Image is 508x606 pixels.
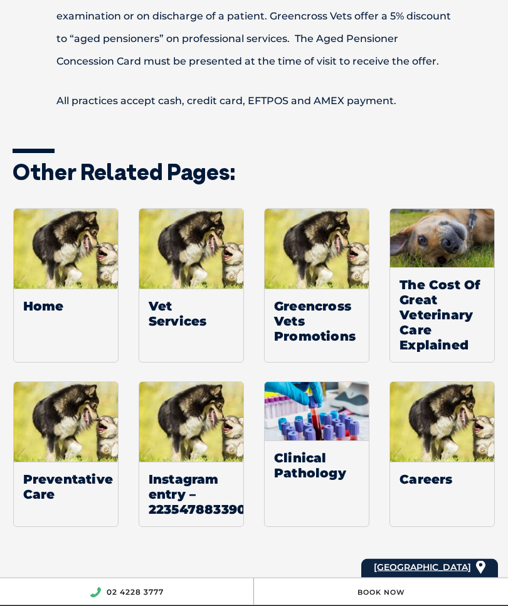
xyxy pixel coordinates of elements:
[264,382,369,528] a: Clinical Pathology
[90,587,101,598] img: location_phone.svg
[14,383,156,462] img: Default Thumbnail
[390,462,494,497] span: Careers
[139,462,243,527] span: Instagram entry – 2235478833900165877_321590398
[265,441,369,491] span: Clinical Pathology
[13,161,495,184] h3: Other related pages:
[374,559,471,576] a: [GEOGRAPHIC_DATA]
[139,289,243,339] span: Vet Services
[13,209,119,363] a: Default ThumbnailHome
[389,382,495,528] a: Default ThumbnailCareers
[139,383,281,462] img: Default Thumbnail
[265,383,369,441] img: Clinical-Pathology
[139,210,281,289] img: Default Thumbnail
[374,561,471,573] span: [GEOGRAPHIC_DATA]
[476,561,485,575] img: location_pin.svg
[14,210,156,289] img: Default Thumbnail
[14,462,118,512] span: Preventative Care
[357,588,405,597] a: Book Now
[265,210,406,289] img: Default Thumbnail
[13,90,495,113] p: All practices accept cash, credit card, EFTPOS and AMEX payment.
[14,289,118,324] span: Home
[13,382,119,528] a: Default ThumbnailPreventative Care
[265,289,369,354] span: Greencross Vets Promotions
[139,209,244,363] a: Default ThumbnailVet Services
[264,209,369,363] a: Default ThumbnailGreencross Vets Promotions
[390,268,494,363] span: The Cost Of Great Veterinary Care Explained
[139,382,244,528] a: Default ThumbnailInstagram entry – 2235478833900165877_321590398
[389,209,495,363] a: The Cost Of Great Veterinary Care Explained
[107,587,164,597] a: 02 4228 3777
